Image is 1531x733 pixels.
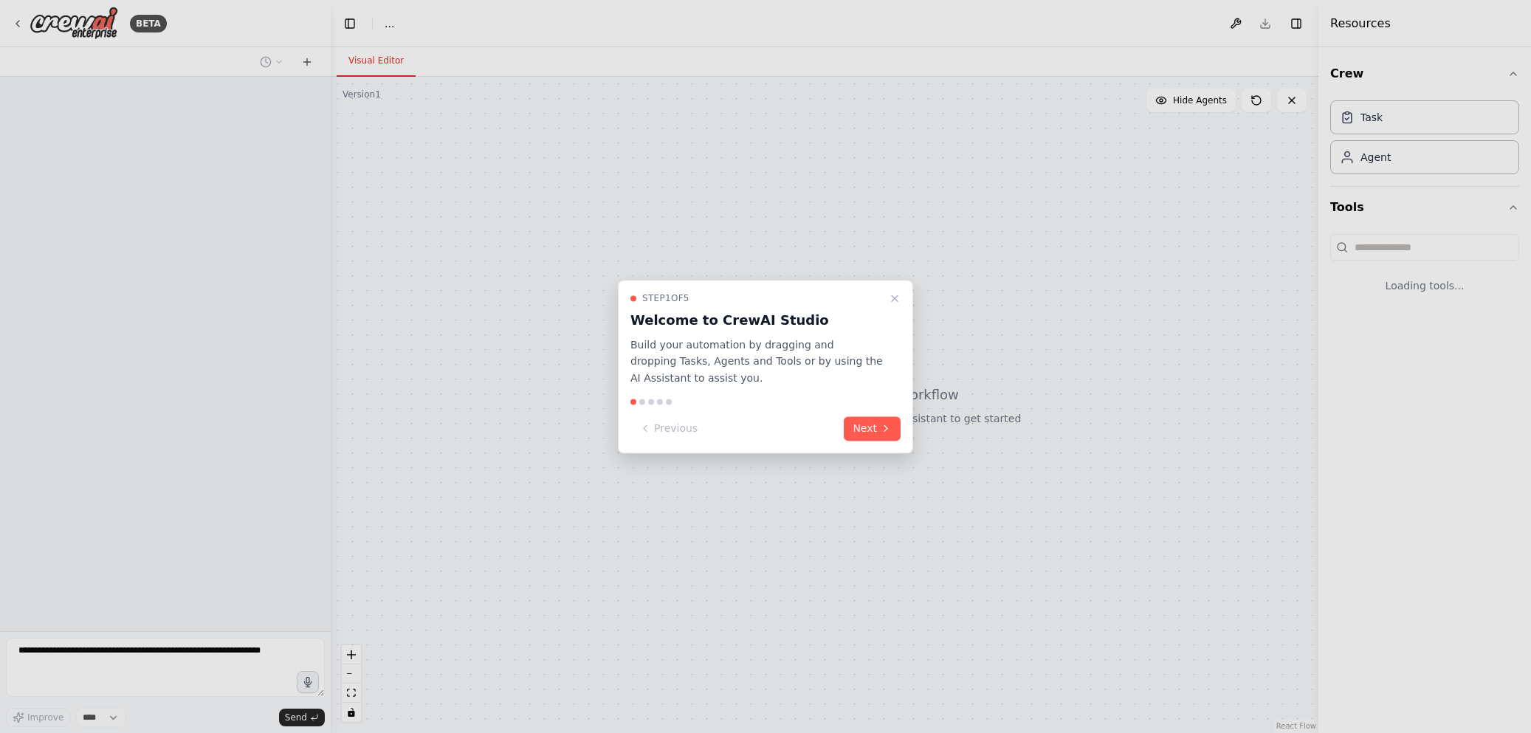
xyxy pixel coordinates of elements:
p: Build your automation by dragging and dropping Tasks, Agents and Tools or by using the AI Assista... [630,337,883,387]
button: Next [844,416,901,441]
button: Previous [630,416,706,441]
button: Close walkthrough [886,289,904,307]
button: Hide left sidebar [340,13,360,34]
span: Step 1 of 5 [642,292,689,304]
h3: Welcome to CrewAI Studio [630,310,883,331]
